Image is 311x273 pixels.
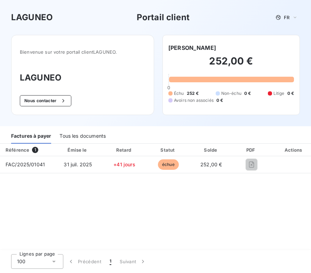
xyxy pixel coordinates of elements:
span: 1 [32,147,38,153]
span: 0 € [244,90,251,97]
div: Référence [6,147,29,153]
span: 1 [110,258,111,265]
span: 0 € [216,97,223,104]
h3: LAGUNEO [11,11,53,24]
span: 252,00 € [200,161,222,167]
span: 252 € [187,90,199,97]
span: 0 € [287,90,294,97]
button: Suivant [115,254,151,269]
span: Bienvenue sur votre portail client LAGUNEO . [20,49,145,55]
div: PDF [234,146,269,153]
button: 1 [105,254,115,269]
button: Nous contacter [20,95,71,106]
span: Avoirs non associés [174,97,214,104]
div: Tous les documents [59,129,106,144]
h6: [PERSON_NAME] [168,44,216,52]
h3: Portail client [137,11,190,24]
span: FR [284,15,289,20]
div: Émise le [55,146,101,153]
h2: 252,00 € [168,55,294,74]
span: +41 jours [113,161,135,167]
span: 0 [167,85,170,90]
div: Retard [104,146,145,153]
div: Factures à payer [11,129,51,144]
span: Litige [273,90,285,97]
button: Précédent [63,254,105,269]
span: échue [158,159,179,170]
span: 31 juil. 2025 [64,161,92,167]
div: Statut [148,146,189,153]
span: Échu [174,90,184,97]
span: Non-échu [221,90,241,97]
h3: LAGUNEO [20,71,145,84]
div: Solde [191,146,231,153]
span: 100 [17,258,25,265]
span: FAC/2025/01041 [6,161,45,167]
